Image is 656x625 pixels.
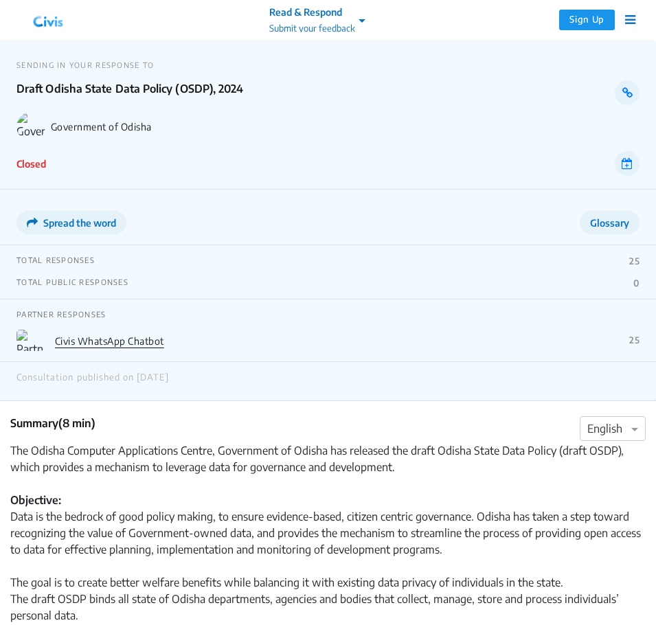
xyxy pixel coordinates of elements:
p: 0 [633,277,640,288]
p: Draft Odisha State Data Policy (OSDP), 2024 [16,80,577,105]
p: Submit your feedback [269,22,355,36]
strong: Objective: [10,493,61,507]
p: Closed [16,157,46,171]
div: Data is the bedrock of good policy making, to ensure evidence-based, citizen centric governance. ... [10,508,646,558]
a: Civis WhatsApp Chatbot [55,335,164,347]
p: SENDING IN YOUR RESPONSE TO [16,60,640,69]
p: TOTAL RESPONSES [16,255,95,266]
span: Glossary [590,217,629,229]
p: 25 [629,334,640,345]
div: Consultation published on [DATE] [16,372,169,390]
span: (8 min) [58,416,95,430]
p: PARTNER RESPONSES [16,310,640,319]
img: navlogo.png [21,10,76,30]
div: The Odisha Computer Applications Centre, Government of Odisha has released the draft Odisha State... [10,442,646,475]
img: Government of Odisha logo [16,112,45,141]
button: Sign Up [559,10,615,30]
div: The goal is to create better welfare benefits while balancing it with existing data privacy of in... [10,574,646,591]
img: Partner Logo [16,330,44,351]
button: Spread the word [16,211,126,234]
p: Government of Odisha [51,121,640,133]
p: TOTAL PUBLIC RESPONSES [16,277,128,288]
span: Spread the word [43,217,116,229]
div: The draft OSDP binds all state of Odisha departments, agencies and bodies that collect, manage, s... [10,591,646,624]
button: Glossary [580,211,640,234]
p: Summary [10,415,95,431]
p: 25 [629,255,640,266]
